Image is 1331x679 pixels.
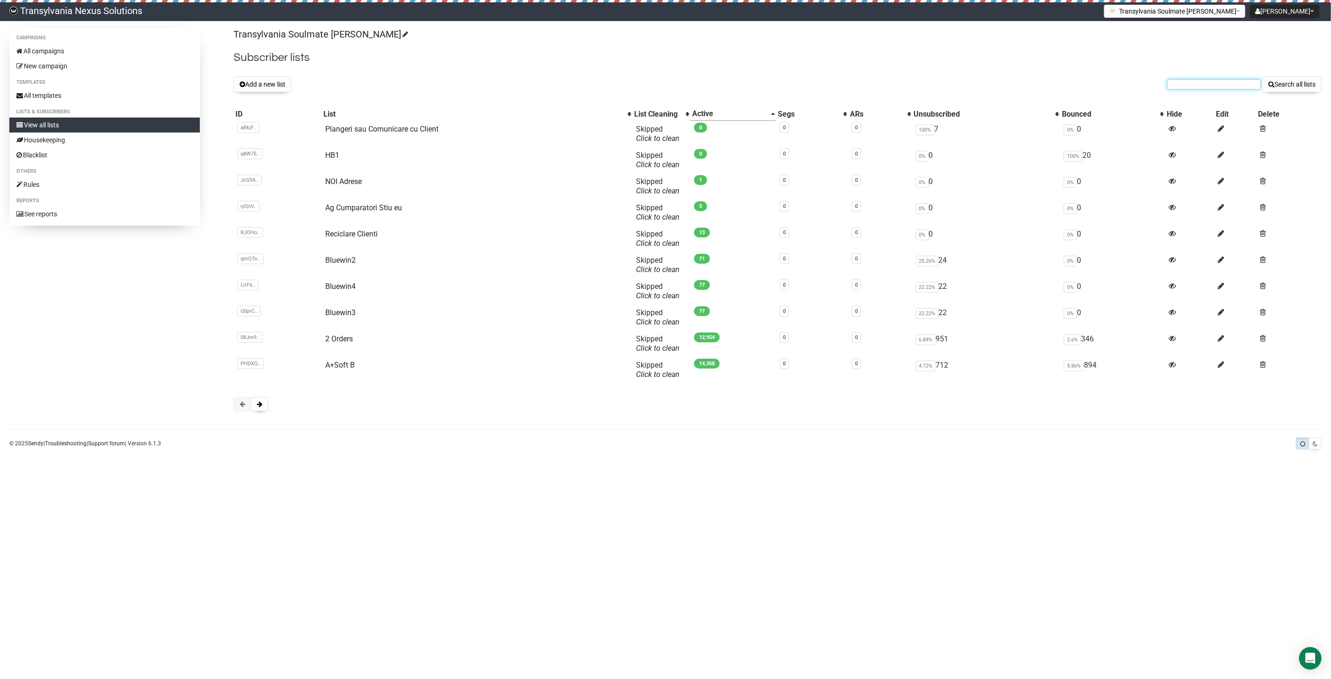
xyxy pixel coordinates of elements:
div: ID [235,110,320,119]
span: Skipped [636,177,680,195]
a: 0 [783,308,786,314]
span: 0% [916,151,929,162]
a: Click to clean [636,344,680,353]
th: Unsubscribed: No sort applied, activate to apply an ascending sort [912,107,1060,121]
a: 0 [783,229,786,236]
div: Bounced [1062,110,1155,119]
span: 12,954 [694,332,720,342]
a: 0 [855,177,858,183]
span: 14,358 [694,359,720,369]
a: 0 [783,125,786,131]
a: Click to clean [636,265,680,274]
div: Segs [778,110,839,119]
a: Click to clean [636,291,680,300]
a: 0 [783,334,786,340]
a: Click to clean [636,239,680,248]
td: 0 [1060,278,1165,304]
a: New campaign [9,59,200,74]
span: 77 [694,306,710,316]
a: Housekeeping [9,133,200,148]
td: 20 [1060,147,1165,173]
a: Click to clean [636,370,680,379]
div: Hide [1167,110,1213,119]
th: Segs: No sort applied, activate to apply an ascending sort [776,107,848,121]
a: 0 [855,334,858,340]
a: 0 [855,282,858,288]
a: Bluewin3 [325,308,356,317]
a: 2 Orders [325,334,353,343]
button: Add a new list [234,76,292,92]
div: Edit [1216,110,1255,119]
td: 0 [1060,304,1165,331]
span: 22.22% [916,308,939,319]
td: 0 [1060,173,1165,199]
span: 5 [694,201,707,211]
td: 0 [1060,226,1165,252]
a: View all lists [9,118,200,133]
a: Click to clean [636,186,680,195]
a: Bluewin2 [325,256,356,265]
span: 100% [916,125,935,135]
span: 0% [916,203,929,214]
span: 08Jm9.. [237,332,263,343]
a: 0 [855,125,858,131]
a: All campaigns [9,44,200,59]
th: Delete: No sort applied, sorting is disabled [1257,107,1322,121]
a: Sendy [28,440,44,447]
p: © 2025 | | | Version 6.1.3 [9,438,161,449]
a: 0 [783,361,786,367]
a: Plangeri sau Comunicare cu Client [325,125,439,133]
td: 0 [912,147,1060,173]
li: Lists & subscribers [9,106,200,118]
td: 22 [912,304,1060,331]
img: 1.png [1109,7,1117,15]
span: 0 [694,149,707,159]
a: 0 [855,229,858,236]
li: Campaigns [9,32,200,44]
h2: Subscriber lists [234,49,1322,66]
th: Active: Ascending sort applied, activate to apply a descending sort [690,107,776,121]
a: 0 [855,308,858,314]
span: 100% [1064,151,1082,162]
span: 0 [694,123,707,133]
td: 0 [1060,121,1165,147]
span: 13 [694,228,710,237]
span: 0% [1064,229,1077,240]
th: List: No sort applied, activate to apply an ascending sort [322,107,632,121]
span: 6.84% [916,334,936,345]
span: Skipped [636,151,680,169]
div: ARs [850,110,902,119]
div: List Cleaning [634,110,681,119]
th: List Cleaning: No sort applied, activate to apply an ascending sort [632,107,690,121]
td: 951 [912,331,1060,357]
span: PHDXQ.. [237,358,264,369]
span: 25.26% [916,256,939,266]
span: 0% [916,229,929,240]
a: Support forum [88,440,125,447]
td: 0 [912,199,1060,226]
div: Unsubscribed [914,110,1051,119]
a: 0 [783,282,786,288]
a: Rules [9,177,200,192]
span: Skipped [636,203,680,221]
td: 0 [1060,252,1165,278]
span: 1 [694,175,707,185]
a: Blacklist [9,148,200,162]
a: See reports [9,207,200,221]
li: Others [9,166,200,177]
td: 0 [912,226,1060,252]
th: Bounced: No sort applied, activate to apply an ascending sort [1060,107,1165,121]
td: 7 [912,121,1060,147]
a: 0 [783,177,786,183]
span: iyQnV.. [237,201,260,212]
span: 0% [916,177,929,188]
a: 0 [783,203,786,209]
span: Skipped [636,361,680,379]
span: Skipped [636,308,680,326]
a: 0 [855,361,858,367]
a: 0 [783,151,786,157]
span: qmQTe.. [237,253,263,264]
div: Active [692,109,767,118]
span: 0% [1064,256,1077,266]
span: 5.86% [1064,361,1084,371]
